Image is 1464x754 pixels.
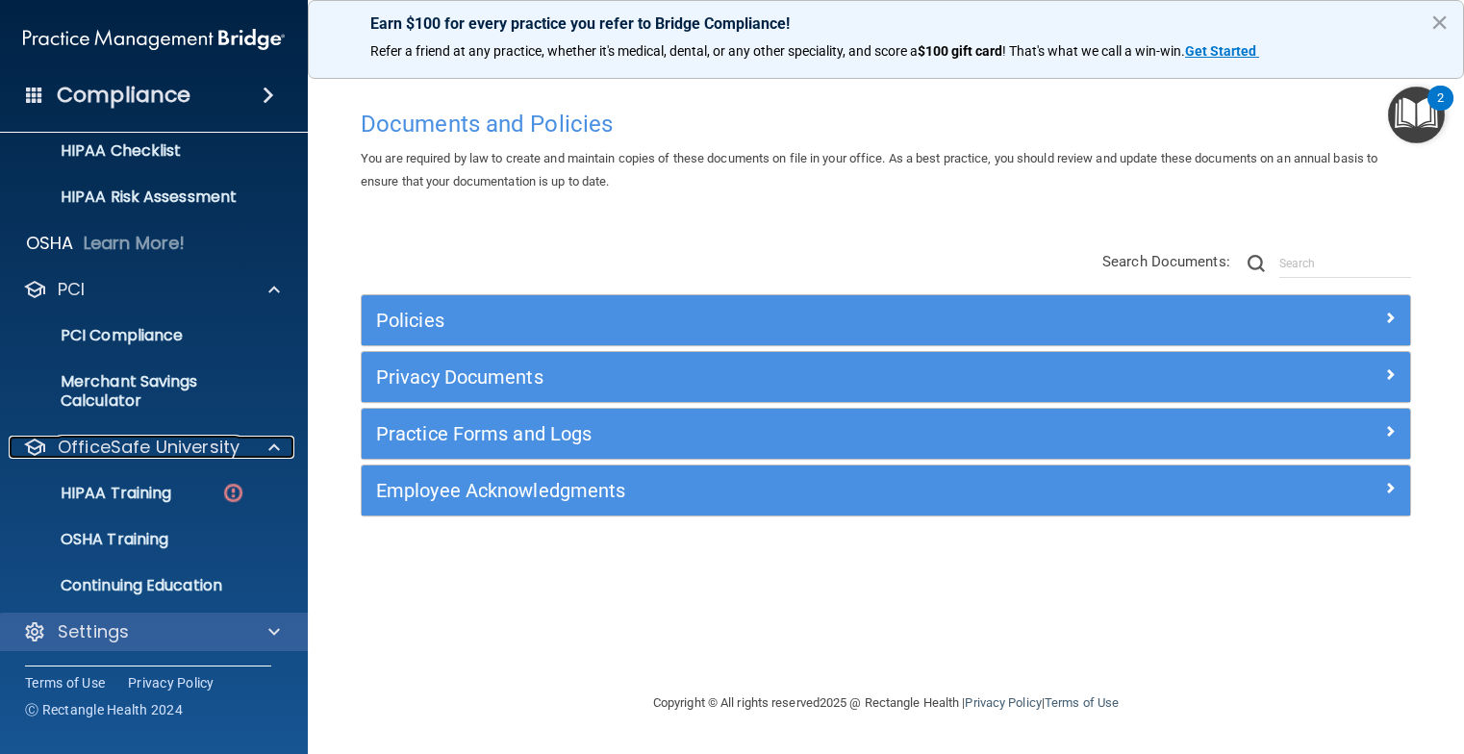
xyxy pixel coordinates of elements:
[376,310,1134,331] h5: Policies
[58,436,240,459] p: OfficeSafe University
[23,436,280,459] a: OfficeSafe University
[23,20,285,59] img: PMB logo
[1002,43,1185,59] span: ! That's what we call a win-win.
[1248,255,1265,272] img: ic-search.3b580494.png
[361,112,1411,137] h4: Documents and Policies
[221,481,245,505] img: danger-circle.6113f641.png
[25,700,183,719] span: Ⓒ Rectangle Health 2024
[13,530,168,549] p: OSHA Training
[25,673,105,692] a: Terms of Use
[128,673,215,692] a: Privacy Policy
[370,43,918,59] span: Refer a friend at any practice, whether it's medical, dental, or any other speciality, and score a
[918,43,1002,59] strong: $100 gift card
[376,305,1396,336] a: Policies
[1185,43,1259,59] a: Get Started
[13,484,171,503] p: HIPAA Training
[1045,695,1119,710] a: Terms of Use
[1102,253,1230,270] span: Search Documents:
[1430,7,1449,38] button: Close
[23,278,280,301] a: PCI
[1437,98,1444,123] div: 2
[13,188,275,207] p: HIPAA Risk Assessment
[376,362,1396,392] a: Privacy Documents
[1388,87,1445,143] button: Open Resource Center, 2 new notifications
[376,423,1134,444] h5: Practice Forms and Logs
[58,278,85,301] p: PCI
[361,151,1377,188] span: You are required by law to create and maintain copies of these documents on file in your office. ...
[965,695,1041,710] a: Privacy Policy
[13,372,275,411] p: Merchant Savings Calculator
[376,418,1396,449] a: Practice Forms and Logs
[58,620,129,643] p: Settings
[13,576,275,595] p: Continuing Education
[1185,43,1256,59] strong: Get Started
[535,672,1237,734] div: Copyright © All rights reserved 2025 @ Rectangle Health | |
[1279,249,1411,278] input: Search
[376,366,1134,388] h5: Privacy Documents
[13,141,275,161] p: HIPAA Checklist
[57,82,190,109] h4: Compliance
[376,475,1396,506] a: Employee Acknowledgments
[370,14,1401,33] p: Earn $100 for every practice you refer to Bridge Compliance!
[23,620,280,643] a: Settings
[13,326,275,345] p: PCI Compliance
[376,480,1134,501] h5: Employee Acknowledgments
[84,232,186,255] p: Learn More!
[26,232,74,255] p: OSHA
